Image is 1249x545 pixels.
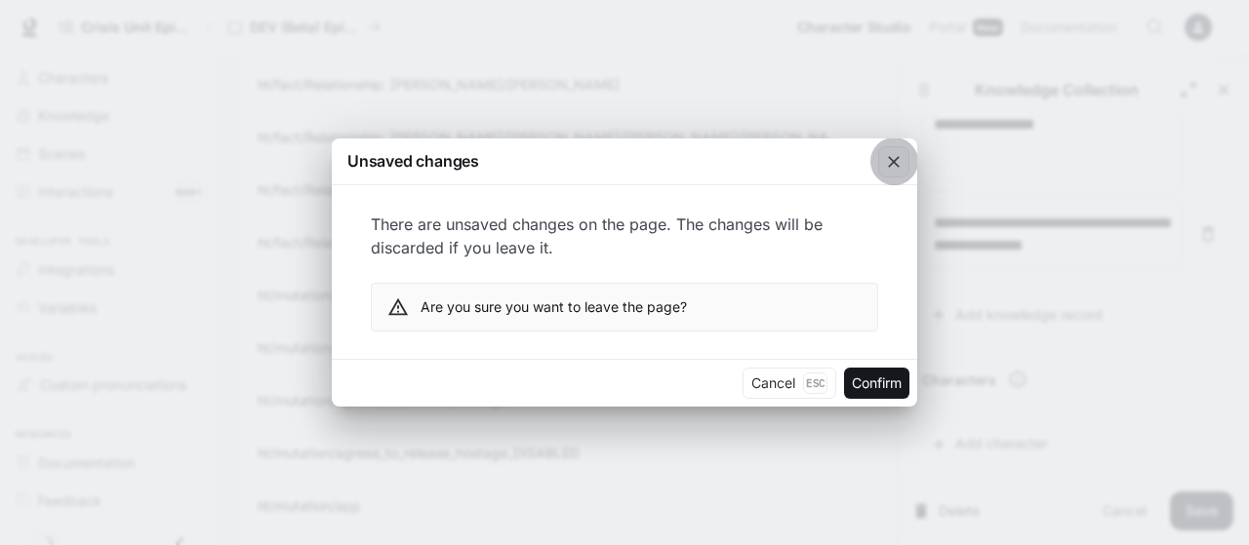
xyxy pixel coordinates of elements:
[803,372,827,394] p: Esc
[743,368,836,399] button: CancelEsc
[347,149,479,173] p: Unsaved changes
[844,368,909,399] button: Confirm
[371,213,878,259] p: There are unsaved changes on the page. The changes will be discarded if you leave it.
[421,290,687,325] div: Are you sure you want to leave the page?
